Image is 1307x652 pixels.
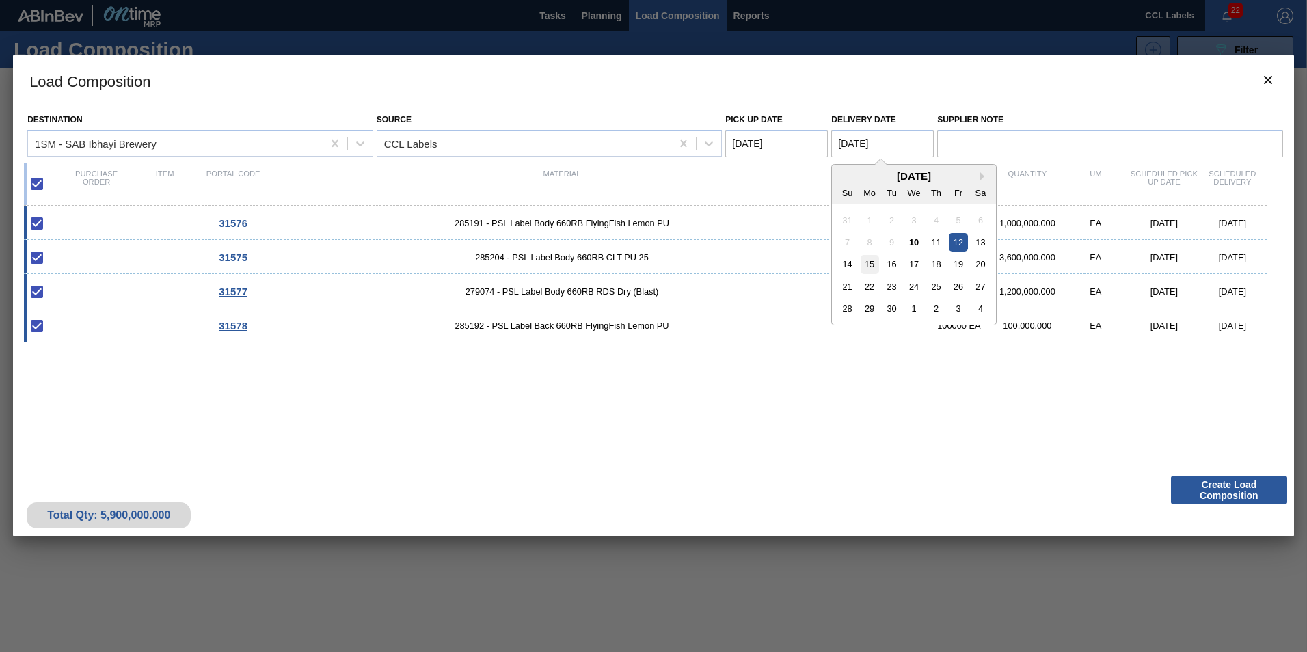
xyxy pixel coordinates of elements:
div: Choose Friday, September 19th, 2025 [949,255,968,273]
div: Choose Saturday, September 20th, 2025 [971,255,990,273]
div: Choose Wednesday, October 1st, 2025 [905,299,924,318]
div: Scheduled Delivery [1198,169,1267,198]
label: Destination [27,115,82,124]
div: [DATE] [1130,321,1198,331]
div: Go to Order [199,217,267,229]
div: CCL Labels [384,137,437,149]
div: 1,200,000.000 [993,286,1062,297]
div: Mo [861,183,879,202]
div: Not available Sunday, September 7th, 2025 [838,233,857,252]
div: Choose Wednesday, September 10th, 2025 [905,233,924,252]
span: 31577 [219,286,247,297]
div: EA [1062,218,1130,228]
div: Choose Sunday, September 28th, 2025 [838,299,857,318]
div: Choose Friday, September 12th, 2025 [949,233,968,252]
div: Portal code [199,169,267,198]
div: Total Qty: 5,900,000.000 [37,509,180,521]
label: Source [377,115,412,124]
div: Item [131,169,199,198]
div: Go to Order [199,320,267,331]
div: Choose Friday, September 26th, 2025 [949,277,968,296]
button: Create Load Composition [1171,476,1287,504]
div: Choose Monday, September 29th, 2025 [861,299,879,318]
div: Su [838,183,857,202]
div: Th [927,183,945,202]
div: Choose Monday, September 15th, 2025 [861,255,879,273]
div: Choose Saturday, September 13th, 2025 [971,233,990,252]
div: Choose Saturday, October 4th, 2025 [971,299,990,318]
input: mm/dd/yyyy [725,130,828,157]
div: [DATE] [832,170,996,182]
div: 3,600,000.000 [993,252,1062,262]
div: Not available Thursday, September 4th, 2025 [927,210,945,229]
div: month 2025-09 [837,209,992,320]
div: Sa [971,183,990,202]
span: 279074 - PSL Label Body 660RB RDS Dry (Blast) [267,286,857,297]
div: Choose Monday, September 22nd, 2025 [861,277,879,296]
div: [DATE] [1198,321,1267,331]
div: Choose Thursday, September 11th, 2025 [927,233,945,252]
h3: Load Composition [13,55,1294,107]
div: Choose Thursday, October 2nd, 2025 [927,299,945,318]
span: 285192 - PSL Label Back 660RB FlyingFish Lemon PU [267,321,857,331]
div: [DATE] [1198,286,1267,297]
div: [DATE] [1198,252,1267,262]
div: Choose Wednesday, September 17th, 2025 [905,255,924,273]
div: We [905,183,924,202]
input: mm/dd/yyyy [831,130,934,157]
div: Choose Wednesday, September 24th, 2025 [905,277,924,296]
span: 31576 [219,217,247,229]
span: 31575 [219,252,247,263]
div: Choose Tuesday, September 30th, 2025 [882,299,901,318]
div: Not available Wednesday, September 3rd, 2025 [905,210,924,229]
div: [DATE] [1130,252,1198,262]
div: 1SM - SAB Ibhayi Brewery [35,137,157,149]
label: Delivery Date [831,115,895,124]
div: Scheduled Pick up Date [1130,169,1198,198]
div: Choose Sunday, September 21st, 2025 [838,277,857,296]
div: Tu [882,183,901,202]
div: Not available Friday, September 5th, 2025 [949,210,968,229]
div: UM [1062,169,1130,198]
div: Go to Order [199,286,267,297]
div: Choose Friday, October 3rd, 2025 [949,299,968,318]
div: Not available Monday, September 1st, 2025 [861,210,879,229]
div: Not available Sunday, August 31st, 2025 [838,210,857,229]
button: Next Month [980,172,989,181]
div: 1,000,000.000 [993,218,1062,228]
div: EA [1062,286,1130,297]
div: [DATE] [1130,218,1198,228]
div: Choose Tuesday, September 23rd, 2025 [882,277,901,296]
span: 31578 [219,320,247,331]
span: 285191 - PSL Label Body 660RB FlyingFish Lemon PU [267,218,857,228]
div: Not available Tuesday, September 9th, 2025 [882,233,901,252]
div: 100,000.000 [993,321,1062,331]
div: Choose Sunday, September 14th, 2025 [838,255,857,273]
div: Not available Monday, September 8th, 2025 [861,233,879,252]
div: Choose Thursday, September 18th, 2025 [927,255,945,273]
span: 285204 - PSL Label Body 660RB CLT PU 25 [267,252,857,262]
div: [DATE] [1130,286,1198,297]
div: Fr [949,183,968,202]
div: Material [267,169,857,198]
label: Pick up Date [725,115,783,124]
div: [DATE] [1198,218,1267,228]
div: Not available Saturday, September 6th, 2025 [971,210,990,229]
div: Choose Tuesday, September 16th, 2025 [882,255,901,273]
div: Purchase order [62,169,131,198]
div: Not available Tuesday, September 2nd, 2025 [882,210,901,229]
label: Supplier Note [937,110,1283,130]
div: Quantity [993,169,1062,198]
div: Go to Order [199,252,267,263]
div: EA [1062,321,1130,331]
div: Choose Saturday, September 27th, 2025 [971,277,990,296]
div: Choose Thursday, September 25th, 2025 [927,277,945,296]
div: EA [1062,252,1130,262]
